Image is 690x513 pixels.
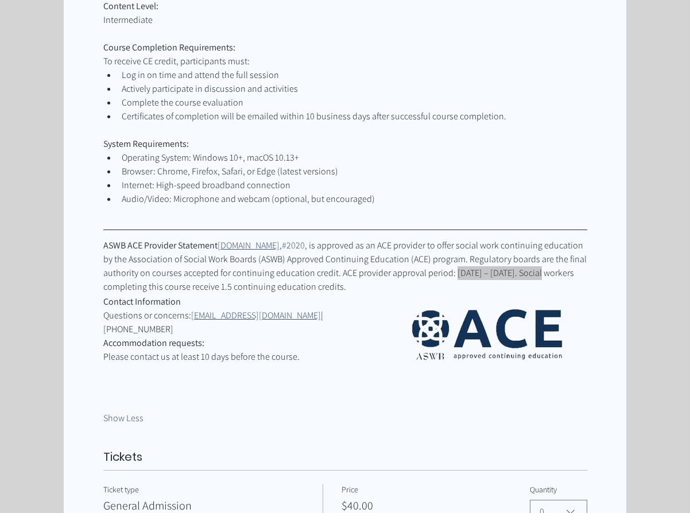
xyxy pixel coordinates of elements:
span: ASWB ACE Provider Statement [103,239,218,251]
a: [DOMAIN_NAME] [218,239,280,251]
span: Actively participate in discussion and activities [122,83,298,95]
span: Intermediate [103,14,153,26]
a: #2020 [282,239,305,251]
span: Questions or concerns: [103,309,191,321]
span: Log in on time and attend the full session [122,69,279,81]
span: Audio/Video: Microphone and webcam (optional, but encouraged) [122,193,375,205]
h2: Tickets [103,449,587,464]
span: Price [342,484,358,495]
span: Complete the course evaluation [122,96,243,108]
button: Show Less [103,412,144,425]
label: Quantity [530,484,587,496]
span: Ticket type [103,484,139,495]
span: Operating System: Windows 10+, macOS 10.13+ [122,151,299,164]
span: Browser: Chrome, Firefox, Safari, or Edge (latest versions) [122,165,338,177]
span: , is approved as an ACE provider to offer social work continuing education by the Association of ... [103,239,588,293]
span: Course Completion Requirements: [103,41,235,53]
span: Accommodation requests: [103,337,204,349]
span: To receive CE credit, participants must: [103,55,250,67]
span: Internet: High-speed broadband connection [122,179,290,191]
span: , [280,239,282,251]
a: [EMAIL_ADDRESS][DOMAIN_NAME] [191,309,321,321]
span: System Requirements: [103,138,189,150]
span: Certificates of completion will be emailed within 10 business days after successful course comple... [122,110,506,122]
span: Please contact us at least 10 days before the course. [103,351,300,363]
span: Contact Information [103,296,181,308]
